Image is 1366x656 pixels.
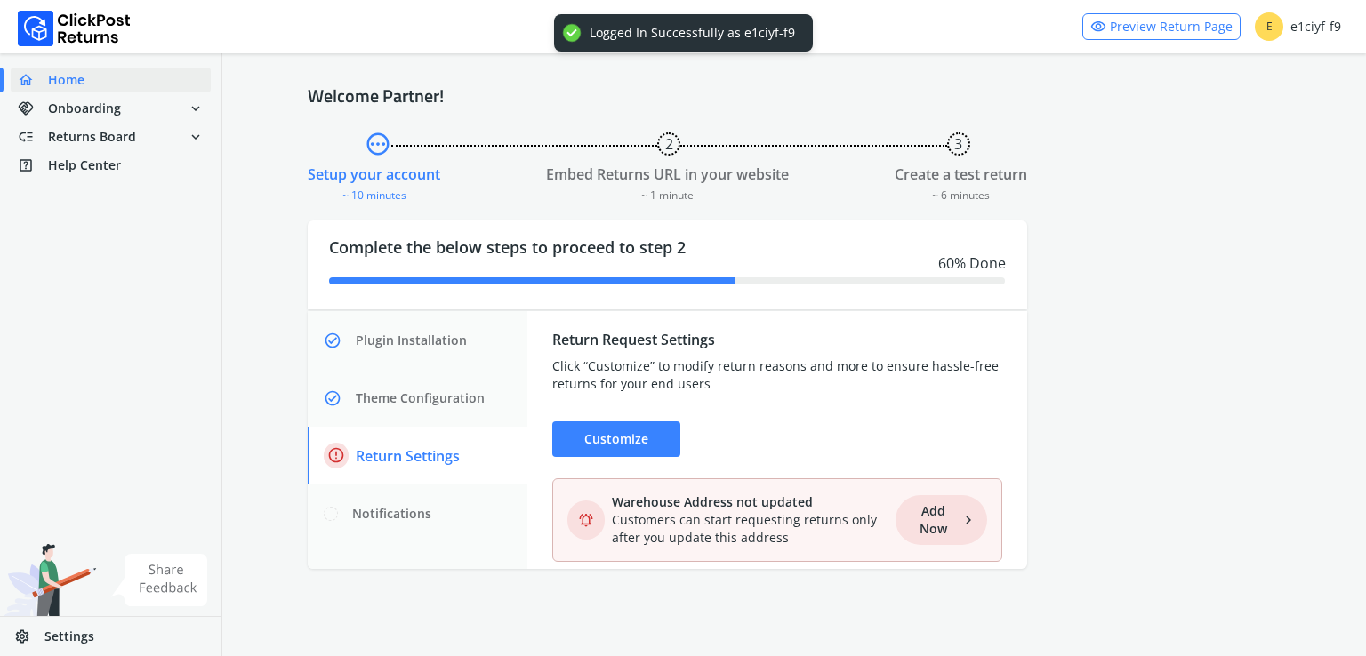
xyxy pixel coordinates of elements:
span: check_circle [324,323,352,358]
span: Home [48,71,84,89]
span: home [18,68,48,92]
div: Logged In Successfully as e1ciyf-f9 [590,25,795,41]
span: error_outline [327,444,345,466]
span: notifications_active [567,500,605,540]
span: low_priority [18,124,48,149]
div: Click “Customize” to modify return reasons and more to ensure hassle-free returns for your end users [552,357,1001,393]
span: handshake [18,96,48,121]
a: help_centerHelp Center [11,153,211,178]
button: 3 [947,132,970,156]
div: ~ 10 minutes [308,185,440,203]
img: Logo [18,11,131,46]
span: chevron_right [960,508,976,532]
span: Onboarding [48,100,121,117]
div: ~ 6 minutes [895,185,1027,203]
div: Customers can start requesting returns only after you update this address [612,493,885,547]
div: Create a test return [895,164,1027,185]
div: e1ciyf-f9 [1255,12,1341,41]
div: ~ 1 minute [546,185,789,203]
a: Add Nowchevron_right [896,495,986,545]
div: Return Request Settings [552,329,1001,350]
span: Notifications [352,505,431,523]
span: Theme Configuration [356,389,485,407]
span: settings [14,624,44,649]
button: 2 [657,132,680,156]
span: expand_more [188,124,204,149]
span: expand_more [188,96,204,121]
span: check_circle [324,380,352,416]
div: Complete the below steps to proceed to step 2 [308,220,1027,309]
h4: Welcome Partner! [308,85,1281,107]
span: Plugin Installation [356,332,467,349]
span: help_center [18,153,48,178]
span: Return Settings [356,445,460,467]
div: 60 % Done [329,252,1006,274]
div: Embed Returns URL in your website [546,164,789,185]
div: Setup your account [308,164,440,185]
span: pending [365,128,391,160]
a: homeHome [11,68,211,92]
span: Returns Board [48,128,136,146]
span: E [1255,12,1283,41]
span: Settings [44,628,94,645]
div: Warehouse Address not updated [612,493,885,511]
span: Help Center [48,156,121,174]
a: visibilityPreview Return Page [1082,13,1241,40]
div: Customize [552,421,680,457]
img: share feedback [111,554,208,606]
span: visibility [1090,14,1106,39]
